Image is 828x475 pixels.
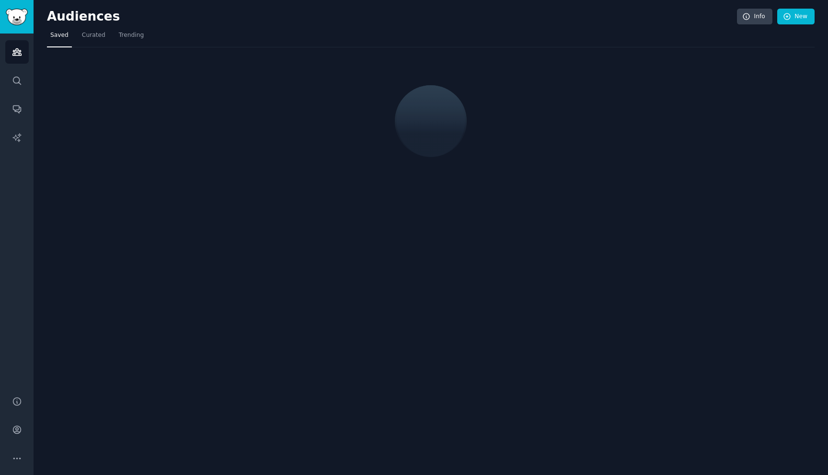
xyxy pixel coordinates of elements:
[50,31,69,40] span: Saved
[82,31,105,40] span: Curated
[47,9,737,24] h2: Audiences
[47,28,72,47] a: Saved
[119,31,144,40] span: Trending
[79,28,109,47] a: Curated
[6,9,28,25] img: GummySearch logo
[777,9,815,25] a: New
[737,9,772,25] a: Info
[115,28,147,47] a: Trending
